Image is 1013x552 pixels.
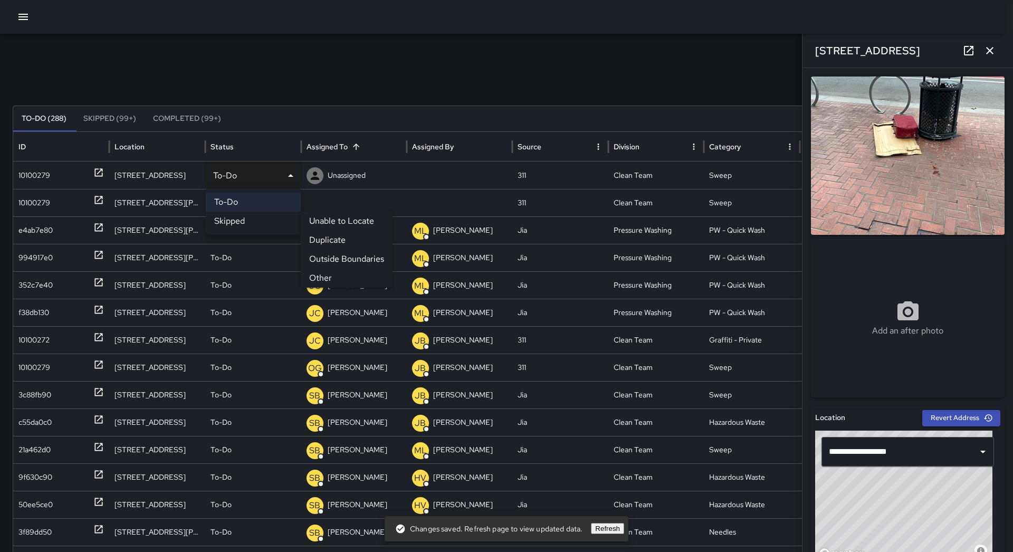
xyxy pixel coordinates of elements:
li: Unable to Locate [301,212,393,231]
div: Changes saved. Refresh page to view updated data. [395,519,582,538]
li: To-Do [206,193,301,212]
li: Duplicate [301,231,393,250]
li: Outside Boundaries [301,250,393,269]
button: Refresh [591,523,624,534]
li: Skipped [206,212,301,231]
li: Other [301,269,393,288]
